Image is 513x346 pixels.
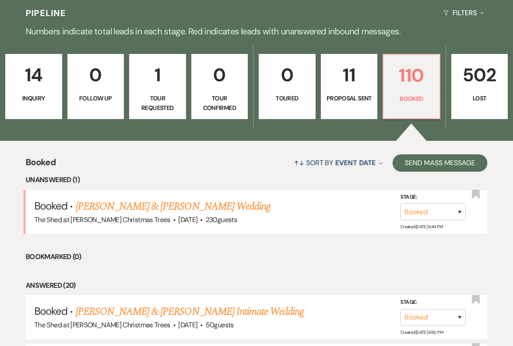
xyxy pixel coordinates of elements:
p: 0 [197,60,243,90]
p: 502 [457,60,503,90]
span: ↑↓ [294,158,304,167]
li: Bookmarked (0) [26,251,487,263]
p: Proposal Sent [326,93,372,103]
p: Booked [389,94,434,103]
label: Stage: [400,193,466,202]
p: Tour Requested [135,93,180,113]
p: 1 [135,60,180,90]
a: [PERSON_NAME] & [PERSON_NAME] Intimate Wedding [76,304,304,319]
p: Tour Confirmed [197,93,243,113]
p: Follow Up [73,93,119,103]
h3: Pipeline [26,7,67,19]
span: Event Date [335,158,376,167]
span: The Shed at [PERSON_NAME] Christmas Trees [34,320,170,329]
span: Created: [DATE] 6:44 PM [400,224,443,230]
a: [PERSON_NAME] & [PERSON_NAME] Wedding [76,199,270,214]
span: The Shed at [PERSON_NAME] Christmas Trees [34,215,170,224]
span: [DATE] [178,320,197,329]
p: Toured [264,93,310,103]
p: Inquiry [11,93,57,103]
p: Lost [457,93,503,103]
p: 11 [326,60,372,90]
p: 0 [264,60,310,90]
p: 14 [11,60,57,90]
span: 50 guests [206,320,234,329]
a: 502Lost [451,54,508,119]
p: 110 [389,61,434,90]
a: 110Booked [383,54,440,119]
span: [DATE] [178,215,197,224]
a: 11Proposal Sent [321,54,378,119]
p: 0 [73,60,119,90]
span: Booked [34,304,67,318]
a: 0Tour Confirmed [191,54,248,119]
a: 0Follow Up [67,54,124,119]
a: 14Inquiry [5,54,62,119]
a: 0Toured [259,54,316,119]
span: Created: [DATE] 9:50 PM [400,329,443,335]
span: Booked [26,156,56,174]
button: Sort By Event Date [290,151,386,174]
button: Filters [440,1,487,24]
a: 1Tour Requested [129,54,186,119]
li: Unanswered (1) [26,174,487,186]
button: Send Mass Message [393,154,487,172]
label: Stage: [400,298,466,307]
span: 230 guests [206,215,237,224]
li: Answered (20) [26,280,487,291]
span: Booked [34,199,67,213]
